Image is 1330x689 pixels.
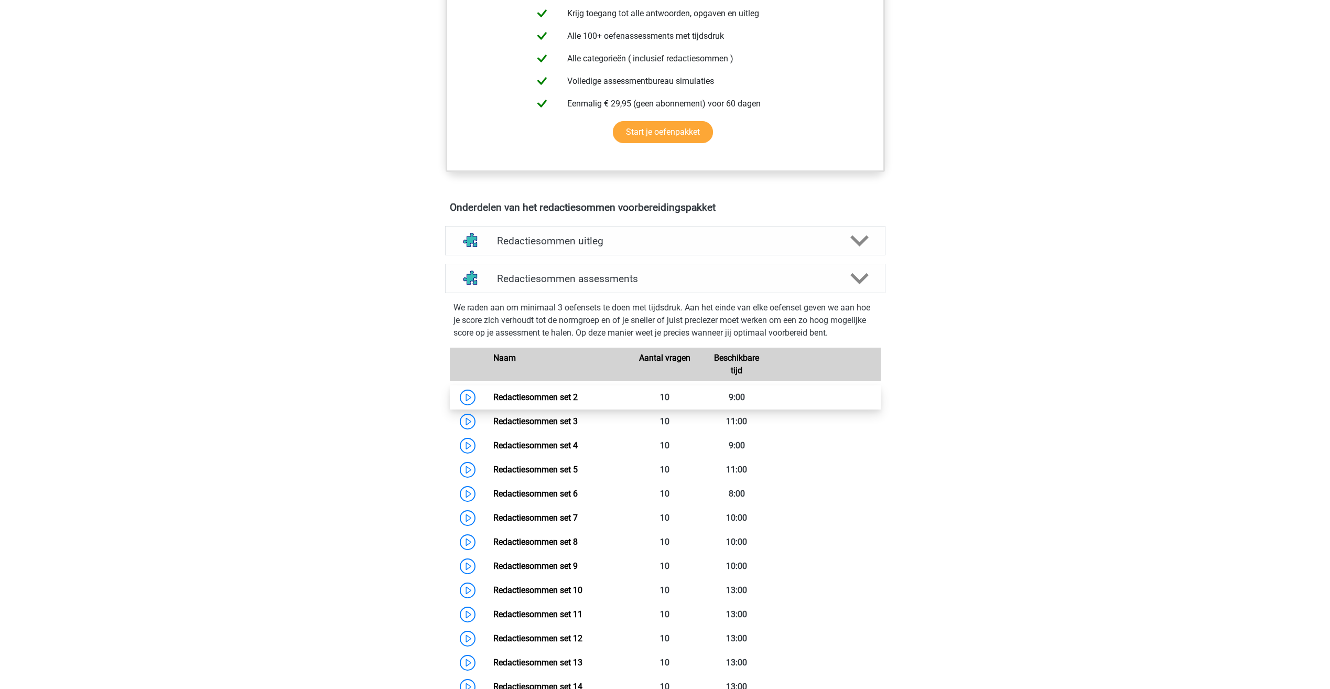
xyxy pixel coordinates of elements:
a: Redactiesommen set 11 [493,609,582,619]
a: Redactiesommen set 9 [493,561,578,571]
h4: Redactiesommen assessments [497,273,834,285]
img: redactiesommen assessments [458,265,485,292]
div: Beschikbare tijd [701,352,773,377]
h4: Onderdelen van het redactiesommen voorbereidingspakket [450,201,881,213]
a: Redactiesommen set 13 [493,658,582,668]
a: Redactiesommen set 10 [493,585,582,595]
a: Redactiesommen set 2 [493,392,578,402]
a: Redactiesommen set 7 [493,513,578,523]
a: Start je oefenpakket [613,121,713,143]
a: assessments Redactiesommen assessments [441,264,890,293]
p: We raden aan om minimaal 3 oefensets te doen met tijdsdruk. Aan het einde van elke oefenset geven... [453,302,877,339]
a: Redactiesommen set 8 [493,537,578,547]
a: Redactiesommen set 6 [493,489,578,499]
h4: Redactiesommen uitleg [497,235,834,247]
a: Redactiesommen set 12 [493,633,582,643]
a: Redactiesommen set 3 [493,416,578,426]
a: uitleg Redactiesommen uitleg [441,226,890,255]
div: Naam [485,352,629,377]
img: redactiesommen uitleg [458,228,485,254]
a: Redactiesommen set 4 [493,440,578,450]
div: Aantal vragen [629,352,701,377]
a: Redactiesommen set 5 [493,465,578,475]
